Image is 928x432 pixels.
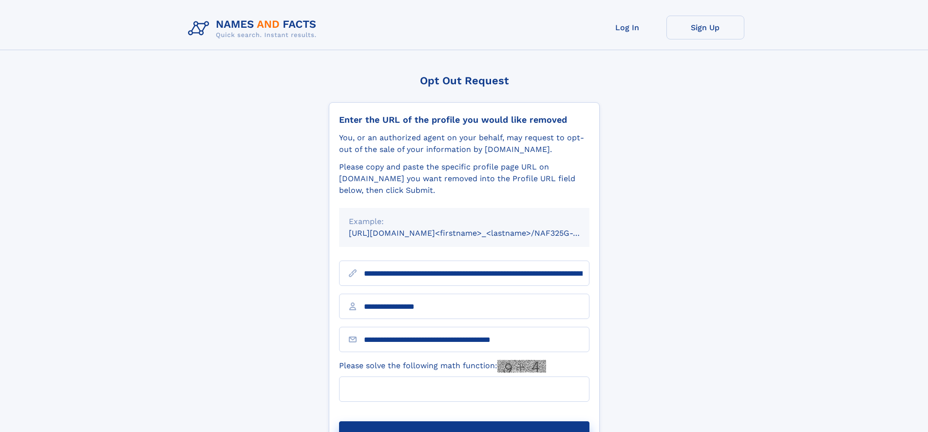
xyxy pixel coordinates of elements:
[184,16,324,42] img: Logo Names and Facts
[329,75,600,87] div: Opt Out Request
[588,16,666,39] a: Log In
[666,16,744,39] a: Sign Up
[339,114,589,125] div: Enter the URL of the profile you would like removed
[339,161,589,196] div: Please copy and paste the specific profile page URL on [DOMAIN_NAME] you want removed into the Pr...
[349,228,608,238] small: [URL][DOMAIN_NAME]<firstname>_<lastname>/NAF325G-xxxxxxxx
[349,216,580,227] div: Example:
[339,132,589,155] div: You, or an authorized agent on your behalf, may request to opt-out of the sale of your informatio...
[339,360,546,373] label: Please solve the following math function:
